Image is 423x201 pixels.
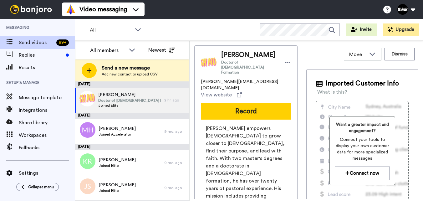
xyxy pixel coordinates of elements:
[19,39,54,46] span: Send videos
[98,92,161,98] span: [PERSON_NAME]
[80,122,95,138] img: mh.png
[90,26,132,34] span: All
[75,144,189,150] div: [DATE]
[346,23,377,36] button: Invite
[144,44,180,56] button: Newest
[201,91,242,99] a: View website
[19,94,75,101] span: Message template
[79,5,127,14] span: Video messaging
[102,64,158,72] span: Send a new message
[66,4,76,14] img: vm-color.svg
[19,119,75,126] span: Share library
[221,50,278,60] span: [PERSON_NAME]
[335,167,390,180] button: Connect now
[201,55,217,70] img: Image of Josh Morgan
[8,5,54,14] img: bj-logo-header-white.svg
[75,81,189,88] div: [DATE]
[90,47,126,54] div: All members
[79,91,95,106] img: 7a34760a-d06e-4a37-8a09-968aab396efa.jpg
[164,185,186,190] div: 9 mo. ago
[385,48,415,60] button: Dismiss
[335,121,390,134] span: Want a greater impact and engagement?
[201,103,291,120] button: Record
[16,183,59,191] button: Collapse menu
[102,72,158,77] span: Add new contact or upload CSV
[99,163,136,168] span: Joined Elite
[164,129,186,134] div: 9 mo. ago
[335,137,390,162] span: Connect your tools to display your own customer data for more specialized messages
[80,178,95,194] img: js.png
[19,106,75,114] span: Integrations
[99,126,136,132] span: [PERSON_NAME]
[326,79,399,88] span: Imported Customer Info
[19,51,63,59] span: Replies
[99,182,136,188] span: [PERSON_NAME]
[19,64,75,71] span: Results
[99,188,136,193] span: Joined Elite
[221,60,278,75] span: Doctor of [DEMOGRAPHIC_DATA] Formation
[164,160,186,165] div: 9 mo. ago
[99,157,136,163] span: [PERSON_NAME]
[98,103,161,108] span: Joined Elite
[80,153,95,169] img: kr.png
[201,91,232,99] span: View website
[56,39,69,46] div: 99 +
[19,169,75,177] span: Settings
[164,98,186,103] div: 2 hr. ago
[98,98,161,103] span: Doctor of [DEMOGRAPHIC_DATA] Formation
[317,88,347,96] div: What is this?
[383,23,419,36] button: Upgrade
[201,79,291,91] span: [PERSON_NAME][EMAIL_ADDRESS][DOMAIN_NAME]
[19,131,75,139] span: Workspaces
[349,51,366,58] span: Move
[28,184,54,189] span: Collapse menu
[99,132,136,137] span: Joined Accelerator
[75,113,189,119] div: [DATE]
[19,144,75,152] span: Fallbacks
